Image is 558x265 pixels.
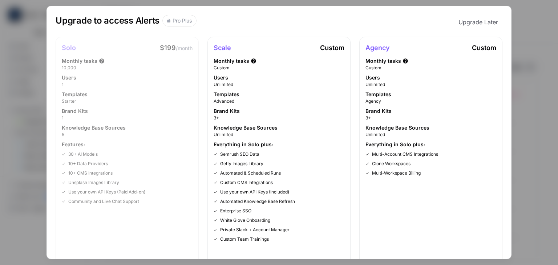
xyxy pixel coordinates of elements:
span: 10+ Data Providers [68,160,108,167]
span: Clone Workspaces [372,160,411,167]
span: Brand Kits [214,107,240,115]
span: 3+ [365,115,496,121]
span: Monthly tasks [214,57,249,65]
span: Unsplash Images Library [68,179,119,186]
span: Templates [62,91,88,98]
button: Upgrade Later [454,15,502,29]
span: Users [214,74,228,81]
span: Use your own API Keys (Included) [220,189,289,195]
span: 30+ AI Models [68,151,98,158]
span: Unlimited [214,81,344,88]
span: Custom Team Trainings [220,236,269,242]
span: Brand Kits [365,107,392,115]
span: Multi-Workspace Billing [372,170,421,176]
h1: Solo [62,43,76,53]
span: Enterprise SSO [220,208,251,214]
h1: Upgrade to access Alerts [56,15,159,29]
span: Knowledge Base Sources [365,124,429,131]
span: Custom [365,65,496,71]
span: Private Slack + Account Manager [220,227,290,233]
span: Automated Knowledge Base Refresh [220,198,295,205]
span: 1 [62,115,193,121]
span: Custom [320,44,344,52]
span: 10+ CMS Integrations [68,170,113,176]
span: Brand Kits [62,107,88,115]
span: Templates [365,91,391,98]
span: Knowledge Base Sources [214,124,278,131]
span: Community and Live Chat Support [68,198,139,205]
span: Knowledge Base Sources [62,124,126,131]
span: Starter [62,98,193,105]
span: Templates [214,91,239,98]
span: Custom CMS Integrations [220,179,273,186]
span: 3+ [214,115,344,121]
span: Custom [472,44,496,52]
span: Unlimited [214,131,344,138]
span: Monthly tasks [62,57,97,65]
span: Automated & Scheduled Runs [220,170,281,176]
span: 5 [62,131,193,138]
span: Features: [62,141,193,148]
span: Everything in Solo plus: [214,141,344,148]
span: Unlimited [365,81,496,88]
h1: Scale [214,43,231,53]
span: Everything in Solo plus: [365,141,496,148]
span: Multi-Account CMS Integrations [372,151,438,158]
span: Semrush SEO Data [220,151,259,158]
span: 1 [62,81,193,88]
span: Use your own API Keys (Paid Add-on) [68,189,145,195]
span: Unlimited [365,131,496,138]
div: Pro Plus [173,17,192,24]
span: Users [365,74,380,81]
span: 10,000 [62,65,193,71]
h1: Agency [365,43,390,53]
span: Monthly tasks [365,57,401,65]
span: $199 [160,44,176,52]
span: Advanced [214,98,344,105]
span: /month [176,45,193,51]
span: Agency [365,98,496,105]
span: Users [62,74,76,81]
span: White Glove Onboarding [220,217,270,224]
span: Custom [214,65,344,71]
span: Getty Images Library [220,160,263,167]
